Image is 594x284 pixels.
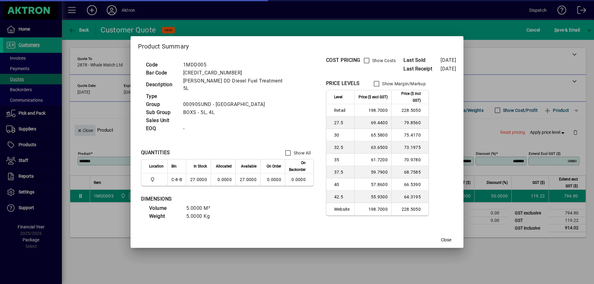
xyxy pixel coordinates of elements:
[141,149,170,156] div: QUANTITIES
[285,173,313,186] td: 0.0000
[167,173,186,186] td: C-8-B
[334,144,351,150] span: 32.5
[354,104,391,117] td: 198.7000
[186,173,211,186] td: 27.0000
[143,108,180,117] td: Sub Group
[183,204,220,212] td: 5.0000 M³
[235,173,260,186] td: 27.0000
[354,154,391,166] td: 61.7200
[334,181,351,188] span: 40
[141,195,296,203] div: DIMENSIONS
[326,57,360,64] div: COST PRICING
[391,154,428,166] td: 70.9780
[391,166,428,178] td: 68.7585
[194,163,207,170] span: In Stock
[354,191,391,203] td: 55.9300
[334,169,351,175] span: 37.5
[146,212,183,220] td: Weight
[143,77,180,92] td: Description
[216,163,232,170] span: Allocated
[149,163,164,170] span: Location
[334,132,351,138] span: 30
[391,129,428,141] td: 75.4170
[403,65,441,73] span: Last Receipt
[371,57,396,64] label: Show Costs
[143,125,180,133] td: EOQ
[180,77,293,92] td: [PERSON_NAME] DD Diesel Fuel Treatment 5L
[354,117,391,129] td: 69.4400
[391,104,428,117] td: 228.5050
[334,107,351,113] span: Retail
[326,80,360,87] div: PRICE LEVELS
[391,178,428,191] td: 66.5390
[441,57,456,63] span: [DATE]
[403,57,441,64] span: Last Sold
[146,204,183,212] td: Volume
[143,69,180,77] td: Bar Code
[241,163,256,170] span: Available
[180,61,293,69] td: 1MDD005
[183,212,220,220] td: 5.0000 Kg
[395,90,421,104] span: Price ($ incl GST)
[267,177,281,182] span: 0.0000
[180,125,293,133] td: -
[334,194,351,200] span: 42.5
[143,61,180,69] td: Code
[334,206,351,212] span: Website
[143,92,180,100] td: Type
[267,163,281,170] span: On Order
[334,157,351,163] span: 35
[180,108,293,117] td: BOXS - 5L, 4L
[436,234,456,245] button: Close
[143,117,180,125] td: Sales Unit
[289,159,306,173] span: On Backorder
[381,81,426,87] label: Show Margin/Markup
[334,120,351,126] span: 27.5
[171,163,177,170] span: Bin
[391,117,428,129] td: 79.8560
[441,237,451,243] span: Close
[211,173,235,186] td: 0.0000
[180,69,293,77] td: [CREDIT_CARD_NUMBER]
[391,141,428,154] td: 73.1975
[354,203,391,215] td: 198.7000
[334,94,342,100] span: Level
[441,66,456,72] span: [DATE]
[180,100,293,108] td: 00090SUND - [GEOGRAPHIC_DATA]
[354,141,391,154] td: 63.6500
[131,36,464,54] h2: Product Summary
[354,166,391,178] td: 59.7900
[391,191,428,203] td: 64.3195
[143,100,180,108] td: Group
[359,94,388,100] span: Price ($ excl GST)
[391,203,428,215] td: 228.5050
[354,129,391,141] td: 65.5800
[292,150,311,156] label: Show All
[354,178,391,191] td: 57.8600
